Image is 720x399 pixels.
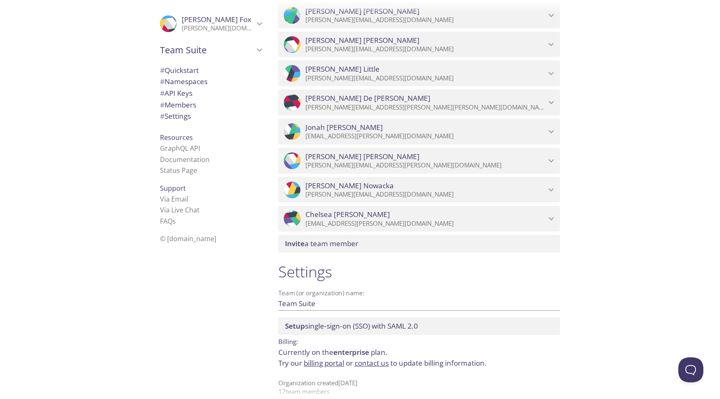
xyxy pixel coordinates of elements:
[278,2,560,28] div: Maia McCormick
[278,206,560,232] div: Chelsea Barta
[305,161,546,170] p: [PERSON_NAME][EMAIL_ADDRESS][PERSON_NAME][DOMAIN_NAME]
[160,77,165,86] span: #
[160,155,210,164] a: Documentation
[278,347,560,368] p: Currently on the plan.
[153,76,268,87] div: Namespaces
[160,144,200,153] a: GraphQL API
[160,88,165,98] span: #
[160,77,207,86] span: Namespaces
[278,90,560,115] div: Carolyn De Jesus Martinez
[160,100,165,110] span: #
[285,239,358,248] span: a team member
[305,45,546,53] p: [PERSON_NAME][EMAIL_ADDRESS][DOMAIN_NAME]
[153,10,268,37] div: David Fox
[305,74,546,82] p: [PERSON_NAME][EMAIL_ADDRESS][DOMAIN_NAME]
[678,357,703,382] iframe: Help Scout Beacon - Open
[160,217,176,226] a: FAQ
[305,152,420,161] span: [PERSON_NAME] [PERSON_NAME]
[278,177,560,203] div: Marta Nowacka
[305,103,546,112] p: [PERSON_NAME][EMAIL_ADDRESS][PERSON_NAME][PERSON_NAME][DOMAIN_NAME]
[172,217,176,226] span: s
[305,181,394,190] span: [PERSON_NAME] Nowacka
[285,321,418,331] span: single-sign-on (SSO) with SAML 2.0
[160,195,188,204] a: Via Email
[278,317,560,335] div: Setup SSO
[160,111,165,121] span: #
[285,239,305,248] span: Invite
[305,16,546,24] p: [PERSON_NAME][EMAIL_ADDRESS][DOMAIN_NAME]
[160,234,216,243] span: © [DOMAIN_NAME]
[278,60,560,86] div: Jessie Little
[278,379,560,397] p: Organization created [DATE] 17 team member s
[160,205,200,214] a: Via Live Chat
[355,358,389,368] a: contact us
[153,99,268,111] div: Members
[278,235,560,252] div: Invite a team member
[160,166,197,175] a: Status Page
[333,347,369,357] span: enterprise
[278,335,560,347] p: Billing:
[305,132,546,140] p: [EMAIL_ADDRESS][PERSON_NAME][DOMAIN_NAME]
[278,290,365,296] label: Team (or organization) name:
[305,94,430,103] span: [PERSON_NAME] De [PERSON_NAME]
[182,15,251,24] span: [PERSON_NAME] Fox
[160,111,191,121] span: Settings
[285,321,305,331] span: Setup
[305,210,390,219] span: Chelsea [PERSON_NAME]
[278,32,560,57] div: Anthony Wiryaman
[278,148,560,174] div: Alan Wong
[305,123,383,132] span: Jonah [PERSON_NAME]
[160,133,193,142] span: Resources
[305,36,420,45] span: [PERSON_NAME] [PERSON_NAME]
[305,65,380,74] span: [PERSON_NAME] Little
[160,65,199,75] span: Quickstart
[160,88,192,98] span: API Keys
[304,358,344,368] a: billing portal
[153,39,268,61] div: Team Suite
[278,358,487,368] span: Try our or to update billing information.
[160,100,196,110] span: Members
[182,24,254,32] p: [PERSON_NAME][DOMAIN_NAME][EMAIL_ADDRESS][PERSON_NAME][DOMAIN_NAME]
[305,219,546,228] p: [EMAIL_ADDRESS][PERSON_NAME][DOMAIN_NAME]
[278,262,560,281] h1: Settings
[153,65,268,76] div: Quickstart
[153,87,268,99] div: API Keys
[278,119,560,145] div: Jonah Ruffer
[305,190,546,199] p: [PERSON_NAME][EMAIL_ADDRESS][DOMAIN_NAME]
[160,184,186,193] span: Support
[160,44,254,56] span: Team Suite
[160,65,165,75] span: #
[153,110,268,122] div: Team Settings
